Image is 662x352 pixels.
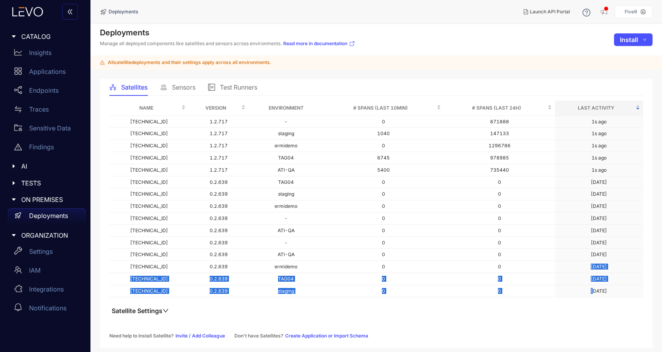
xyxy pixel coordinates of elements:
td: [TECHNICAL_ID] [109,188,189,200]
div: [DATE] [591,288,607,294]
p: Insights [29,49,52,56]
a: Endpoints [8,82,86,101]
span: 0 [498,203,501,209]
span: Version [192,104,240,112]
td: 1.2.717 [189,164,249,176]
td: 0.2.639 [189,261,249,273]
p: Manage all deployed components like satellites and sensors across environments. [100,40,355,47]
p: Sensitive Data [29,125,71,132]
span: ON PREMISES [21,196,79,203]
span: 978985 [490,155,509,161]
h4: Deployments [100,28,355,37]
span: warning [14,143,22,151]
span: Satellites [121,84,148,91]
div: [DATE] [591,180,607,185]
span: 0 [382,240,385,246]
span: double-left [67,9,73,16]
div: [DATE] [591,216,607,221]
td: 0.2.639 [189,225,249,237]
td: [TECHNICAL_ID] [109,176,189,189]
span: Need help to Install Satellite? [109,333,174,339]
span: Launch API Portal [530,9,570,15]
td: [TECHNICAL_ID] [109,140,189,152]
span: Test Runners [220,84,257,91]
td: 1.2.717 [189,128,249,140]
div: [DATE] [591,228,607,233]
span: team [14,266,22,274]
p: Findings [29,143,54,150]
td: [TECHNICAL_ID] [109,225,189,237]
td: ATI-QA [249,225,323,237]
div: [DATE] [591,191,607,197]
td: 0.2.639 [189,237,249,249]
a: Applications [8,64,86,82]
span: 0 [498,240,501,246]
span: 871888 [490,119,509,125]
span: 0 [498,264,501,269]
td: - [249,116,323,128]
span: 0 [498,227,501,233]
td: 0.2.639 [189,200,249,213]
td: ermidemo [249,140,323,152]
span: caret-right [11,180,17,186]
td: [TECHNICAL_ID] [109,261,189,273]
td: ermidemo [249,261,323,273]
span: down [643,38,647,42]
td: 0.2.639 [189,249,249,261]
a: Deployments [8,208,86,227]
span: 0 [382,288,385,294]
span: ORGANIZATION [21,232,79,239]
td: 0.2.639 [189,176,249,189]
td: ermidemo [249,200,323,213]
td: TAG04 [249,273,323,285]
div: [DATE] [591,240,607,246]
a: Create Application or Import Schema [285,333,368,339]
a: Invite / Add Colleague [175,333,225,339]
a: Notifications [8,300,86,319]
span: Sensors [172,84,195,91]
span: 0 [498,191,501,197]
th: # Spans (last 10min) [323,101,444,116]
div: TESTS [5,175,86,191]
span: 0 [382,119,385,125]
p: Integrations [29,286,64,293]
span: CATALOG [21,33,79,40]
span: 0 [498,215,501,221]
a: IAM [8,262,86,281]
span: Deployments [109,9,138,15]
td: [TECHNICAL_ID] [109,200,189,213]
td: [TECHNICAL_ID] [109,273,189,285]
td: [TECHNICAL_ID] [109,128,189,140]
p: Applications [29,68,66,75]
span: 0 [382,251,385,257]
div: AI [5,158,86,174]
span: caret-right [11,34,17,39]
span: All satellite deployments and their settings apply across all environments. [108,60,271,65]
td: 1.2.717 [189,116,249,128]
td: staging [249,285,323,297]
span: Last Activity [558,104,634,112]
span: down [162,308,169,314]
a: Insights [8,45,86,64]
span: 735440 [490,167,509,173]
th: Version [189,101,249,116]
td: [TECHNICAL_ID] [109,164,189,176]
td: 1.2.717 [189,152,249,164]
td: [TECHNICAL_ID] [109,116,189,128]
td: [TECHNICAL_ID] [109,152,189,164]
td: [TECHNICAL_ID] [109,237,189,249]
button: Installdown [614,33,653,46]
span: 0 [498,276,501,282]
p: Settings [29,248,53,255]
div: [DATE] [591,264,607,269]
div: ORGANIZATION [5,227,86,244]
span: 147133 [490,130,509,136]
td: 0.2.639 [189,285,249,297]
a: Integrations [8,281,86,300]
th: Environment [249,101,323,116]
span: warning [100,60,105,65]
td: [TECHNICAL_ID] [109,213,189,225]
span: 6745 [377,155,390,161]
a: Settings [8,244,86,262]
span: 0 [382,143,385,148]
